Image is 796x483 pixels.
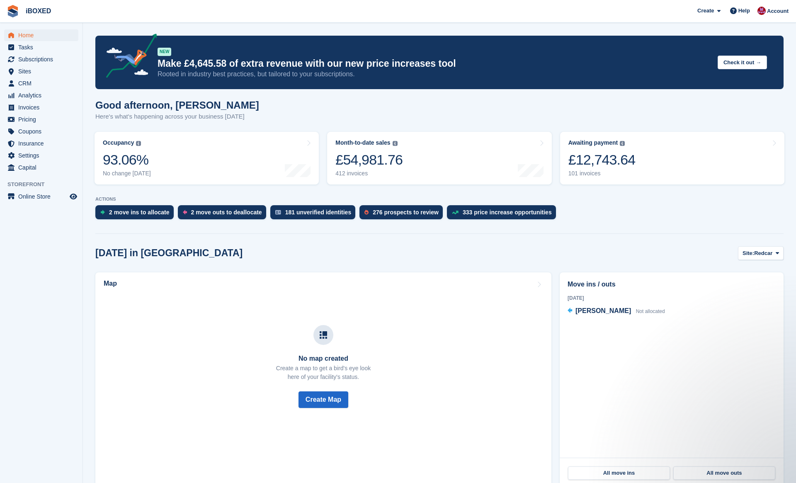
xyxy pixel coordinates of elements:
div: 276 prospects to review [373,209,439,216]
span: Pricing [18,114,68,125]
button: Site: Redcar [738,246,784,260]
div: 181 unverified identities [285,209,352,216]
p: Create a map to get a bird's eye look here of your facility's status. [276,364,371,381]
div: 412 invoices [335,170,403,177]
div: NEW [158,48,171,56]
a: [PERSON_NAME] Not allocated [568,306,665,317]
span: Capital [18,162,68,173]
div: 101 invoices [568,170,636,177]
span: Sites [18,66,68,77]
button: Create Map [298,391,348,408]
span: Create [697,7,714,15]
div: Occupancy [103,139,134,146]
span: [PERSON_NAME] [575,307,631,314]
span: Account [767,7,789,15]
div: 2 move outs to deallocate [191,209,262,216]
div: £54,981.76 [335,151,403,168]
a: menu [4,138,78,149]
a: menu [4,78,78,89]
a: 276 prospects to review [359,205,447,223]
img: map-icn-33ee37083ee616e46c38cad1a60f524a97daa1e2b2c8c0bc3eb3415660979fc1.svg [320,331,327,339]
a: iBOXED [22,4,54,18]
img: verify_identity-adf6edd0f0f0b5bbfe63781bf79b02c33cf7c696d77639b501bdc392416b5a36.svg [275,210,281,215]
img: move_ins_to_allocate_icon-fdf77a2bb77ea45bf5b3d319d69a93e2d87916cf1d5bf7949dd705db3b84f3ca.svg [100,210,105,215]
a: 2 move outs to deallocate [178,205,270,223]
button: Check it out → [718,56,767,69]
div: 93.06% [103,151,151,168]
img: icon-info-grey-7440780725fd019a000dd9b08b2336e03edf1995a4989e88bcd33f0948082b44.svg [136,141,141,146]
h2: Move ins / outs [568,279,776,289]
div: Month-to-date sales [335,139,390,146]
div: 2 move ins to allocate [109,209,170,216]
p: ACTIONS [95,197,784,202]
a: Month-to-date sales £54,981.76 412 invoices [327,132,551,184]
a: Preview store [68,192,78,201]
div: 333 price increase opportunities [463,209,552,216]
img: price_increase_opportunities-93ffe204e8149a01c8c9dc8f82e8f89637d9d84a8eef4429ea346261dce0b2c0.svg [452,211,459,214]
h3: No map created [276,355,371,362]
span: Home [18,29,68,41]
a: All move ins [568,466,670,480]
div: £12,743.64 [568,151,636,168]
a: menu [4,126,78,137]
img: price-adjustments-announcement-icon-8257ccfd72463d97f412b2fc003d46551f7dbcb40ab6d574587a9cd5c0d94... [99,34,157,81]
h2: [DATE] in [GEOGRAPHIC_DATA] [95,248,243,259]
span: Settings [18,150,68,161]
a: Occupancy 93.06% No change [DATE] [95,132,319,184]
span: Subscriptions [18,53,68,65]
span: Coupons [18,126,68,137]
span: Tasks [18,41,68,53]
a: 181 unverified identities [270,205,360,223]
span: Storefront [7,180,83,189]
a: menu [4,102,78,113]
a: Awaiting payment £12,743.64 101 invoices [560,132,784,184]
p: Here's what's happening across your business [DATE] [95,112,259,121]
span: Insurance [18,138,68,149]
div: [DATE] [568,294,776,302]
a: menu [4,41,78,53]
h1: Good afternoon, [PERSON_NAME] [95,100,259,111]
h2: Map [104,280,117,287]
a: All move outs [673,466,775,480]
div: No change [DATE] [103,170,151,177]
span: Analytics [18,90,68,101]
span: Redcar [754,249,772,257]
a: menu [4,53,78,65]
img: move_outs_to_deallocate_icon-f764333ba52eb49d3ac5e1228854f67142a1ed5810a6f6cc68b1a99e826820c5.svg [183,210,187,215]
a: menu [4,191,78,202]
a: menu [4,162,78,173]
span: Site: [743,249,754,257]
p: Make £4,645.58 of extra revenue with our new price increases tool [158,58,711,70]
p: Rooted in industry best practices, but tailored to your subscriptions. [158,70,711,79]
img: icon-info-grey-7440780725fd019a000dd9b08b2336e03edf1995a4989e88bcd33f0948082b44.svg [620,141,625,146]
span: Online Store [18,191,68,202]
span: Not allocated [636,308,665,314]
a: menu [4,29,78,41]
div: Awaiting payment [568,139,618,146]
span: Help [738,7,750,15]
img: prospect-51fa495bee0391a8d652442698ab0144808aea92771e9ea1ae160a38d050c398.svg [364,210,369,215]
a: 333 price increase opportunities [447,205,560,223]
span: CRM [18,78,68,89]
img: Amanda Forder [757,7,766,15]
a: menu [4,66,78,77]
img: icon-info-grey-7440780725fd019a000dd9b08b2336e03edf1995a4989e88bcd33f0948082b44.svg [393,141,398,146]
img: stora-icon-8386f47178a22dfd0bd8f6a31ec36ba5ce8667c1dd55bd0f319d3a0aa187defe.svg [7,5,19,17]
a: menu [4,90,78,101]
span: Invoices [18,102,68,113]
a: menu [4,150,78,161]
a: menu [4,114,78,125]
a: 2 move ins to allocate [95,205,178,223]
